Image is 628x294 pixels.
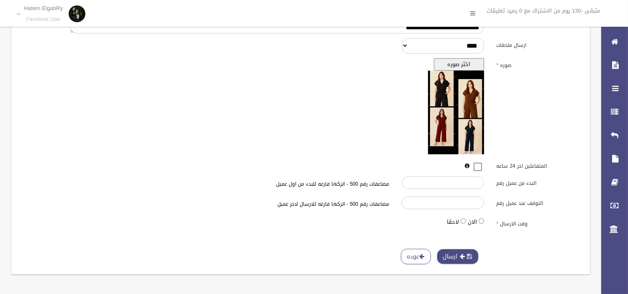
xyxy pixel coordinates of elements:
label: التوقف عند عميل رقم [490,197,585,208]
h6: مضاعفات رقم 500 - اتركها فارغه للبدء من اول عميل [165,182,389,187]
label: صوره [490,58,585,70]
p: Hatem ElgabRy [24,5,63,11]
h6: مضاعفات رقم 500 - اتركها فارغه للارسال لاخر عميل [165,202,389,207]
label: البدء من عميل رقم [490,176,585,188]
small: Facebook User [24,16,63,23]
label: ارسال ملحقات [490,38,585,50]
a: عوده [401,249,431,264]
label: لاحقا [447,217,459,227]
button: ارسال [437,249,479,264]
img: معاينه الصوره [428,71,484,154]
label: المتفاعلين اخر 24 ساعه [490,159,585,171]
label: وقت الارسال [490,217,585,228]
button: اختر صوره [434,58,484,71]
label: الان [468,217,477,227]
